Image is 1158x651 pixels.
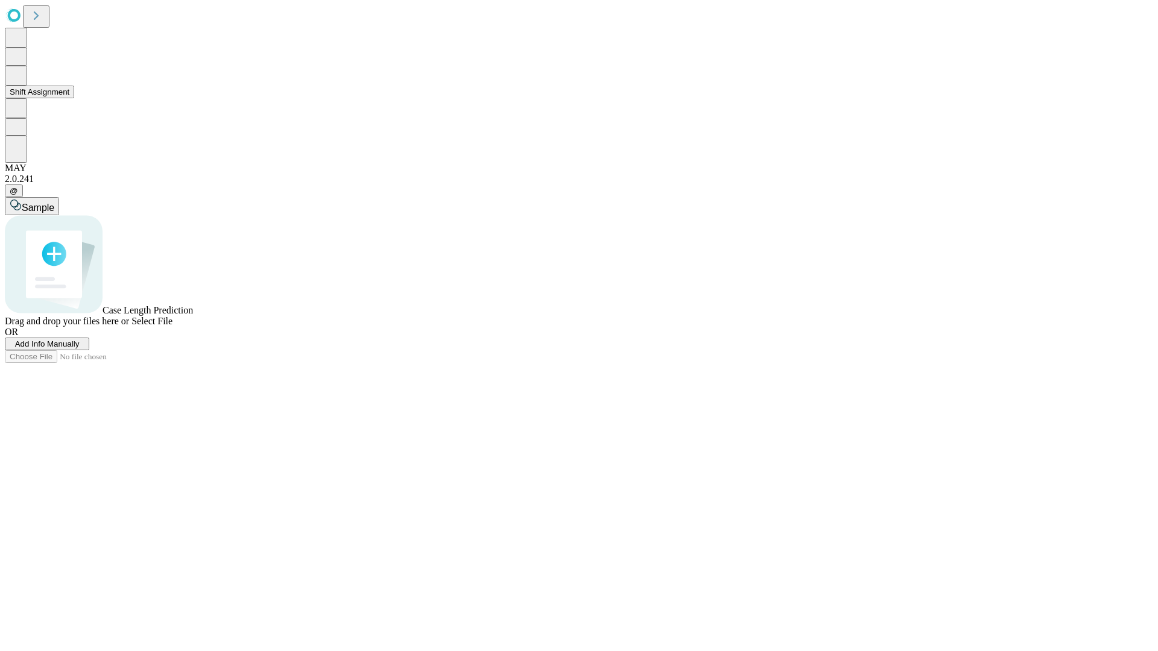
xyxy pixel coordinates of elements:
[5,338,89,350] button: Add Info Manually
[5,327,18,337] span: OR
[5,197,59,215] button: Sample
[15,339,80,348] span: Add Info Manually
[131,316,172,326] span: Select File
[5,174,1153,184] div: 2.0.241
[10,186,18,195] span: @
[5,163,1153,174] div: MAY
[22,203,54,213] span: Sample
[103,305,193,315] span: Case Length Prediction
[5,86,74,98] button: Shift Assignment
[5,184,23,197] button: @
[5,316,129,326] span: Drag and drop your files here or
